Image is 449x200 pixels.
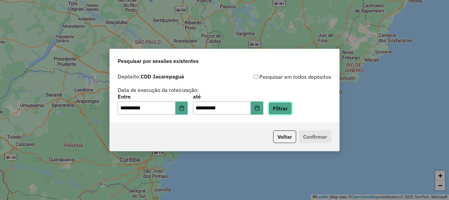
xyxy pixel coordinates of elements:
[273,130,296,143] button: Voltar
[225,73,331,81] div: Pesquisar em todos depósitos
[176,101,188,115] button: Choose Date
[251,101,263,115] button: Choose Date
[118,57,199,65] span: Pesquisar por sessões existentes
[118,86,199,94] label: Data de execução da roteirização:
[118,72,184,80] label: Depósito:
[193,93,263,100] label: até
[118,93,188,100] label: Entre
[269,102,292,115] button: Filtrar
[141,73,184,80] strong: CDD Jacarepaguá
